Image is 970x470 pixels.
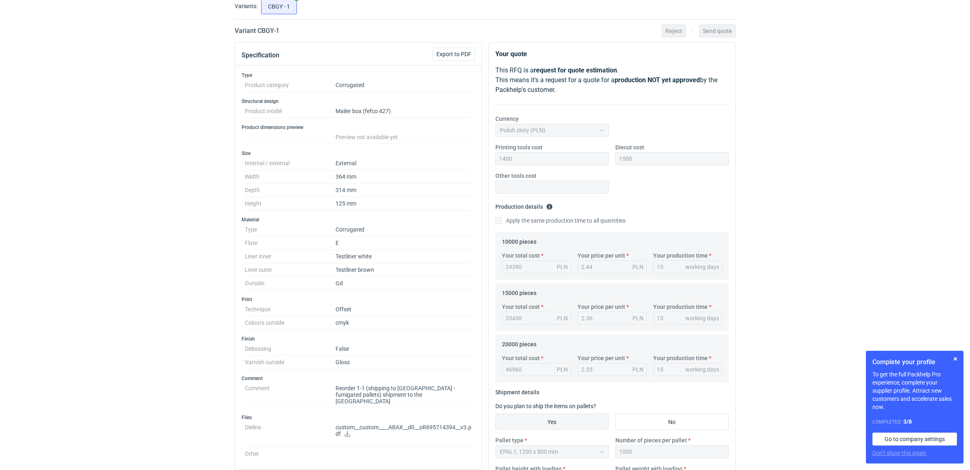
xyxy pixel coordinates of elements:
[502,303,540,311] label: Your total cost
[950,354,960,364] button: Skip for now
[336,170,472,184] dd: 364 mm
[433,48,475,61] button: Export to PDF
[336,382,472,408] dd: Reorder 1-1 (shipping to [GEOGRAPHIC_DATA] - fumigated pallets) shipment to the [GEOGRAPHIC_DATA]
[685,263,719,271] div: working days
[653,303,708,311] label: Your production time
[578,251,625,260] label: Your price per unit
[615,143,644,151] label: Diecut cost
[502,251,540,260] label: Your total cost
[245,263,336,277] dt: Liner outer
[699,24,736,37] button: Send quote
[336,424,472,438] p: custom__custom____ABAX__d0__oR695714394__v3.pdf
[495,200,553,210] legend: Production details
[245,382,336,408] dt: Comment
[653,251,708,260] label: Your production time
[235,2,257,10] label: Variants:
[245,447,336,457] dt: Other
[245,316,336,330] dt: Colours outside
[336,236,472,250] dd: E
[632,314,643,322] div: PLN
[242,375,475,382] h3: Comment
[685,365,719,374] div: working days
[502,286,536,296] legend: 15000 pieces
[336,263,472,277] dd: Testliner brown
[872,449,926,457] button: Don’t show this again
[245,303,336,316] dt: Technique
[245,79,336,92] dt: Product category
[242,216,475,223] h3: Material
[662,24,686,37] button: Reject
[336,277,472,290] dd: Gd
[242,150,475,157] h3: Size
[242,72,475,79] h3: Type
[632,365,643,374] div: PLN
[245,170,336,184] dt: Width
[578,354,625,362] label: Your price per unit
[245,250,336,263] dt: Liner inner
[495,143,543,151] label: Printing tools cost
[336,197,472,210] dd: 125 mm
[653,354,708,362] label: Your production time
[495,403,596,409] label: Do you plan to ship the items on pallets?
[245,356,336,369] dt: Varnish outside
[336,316,472,330] dd: cmyk
[336,356,472,369] dd: Gloss
[436,51,471,57] span: Export to PDF
[578,303,625,311] label: Your price per unit
[242,336,475,342] h3: Finish
[336,79,472,92] dd: Corrugated
[336,303,472,316] dd: Offset
[502,354,540,362] label: Your total cost
[245,184,336,197] dt: Depth
[336,223,472,236] dd: Corrugated
[242,296,475,303] h3: Print
[495,386,539,396] legend: Shipment details
[502,338,536,348] legend: 20000 pieces
[245,342,336,356] dt: Debossing
[336,342,472,356] dd: False
[336,250,472,263] dd: Testliner white
[557,314,568,322] div: PLN
[336,184,472,197] dd: 314 mm
[495,50,527,58] strong: Your quote
[615,76,700,84] strong: production NOT yet approved
[242,414,475,421] h3: Files
[245,105,336,118] dt: Product model
[632,263,643,271] div: PLN
[336,134,399,140] span: Preview not available yet.
[872,418,957,426] div: Completed:
[665,28,682,34] span: Reject
[502,235,536,245] legend: 10000 pieces
[495,66,729,95] p: This RFQ is a . This means it's a request for a quote for a by the Packhelp's customer.
[245,157,336,170] dt: Internal / external
[245,277,336,290] dt: Outside
[534,66,617,74] strong: request for quote estimation
[336,105,472,118] dd: Mailer box (fefco 427)
[703,28,732,34] span: Send quote
[495,115,519,123] label: Currency
[245,236,336,250] dt: Flute
[615,436,687,444] label: Number of pieces per pallet
[495,216,626,225] label: Apply the same production time to all quantities
[495,172,536,180] label: Other tools cost
[245,421,336,447] dt: Dieline
[872,433,957,446] a: Go to company settings
[245,197,336,210] dt: Height
[872,370,957,411] p: To get the full Packhelp Pro experience, complete your supplier profile. Attract new customers an...
[872,357,957,367] h1: Complete your profile
[242,124,475,131] h3: Product dimensions preview
[495,436,523,444] label: Pallet type
[235,26,279,36] h2: Variant CBGY - 1
[336,157,472,170] dd: External
[685,314,719,322] div: working days
[557,365,568,374] div: PLN
[245,223,336,236] dt: Type
[903,418,912,425] strong: 3 / 8
[242,98,475,105] h3: Structural design
[557,263,568,271] div: PLN
[242,46,279,65] button: Specification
